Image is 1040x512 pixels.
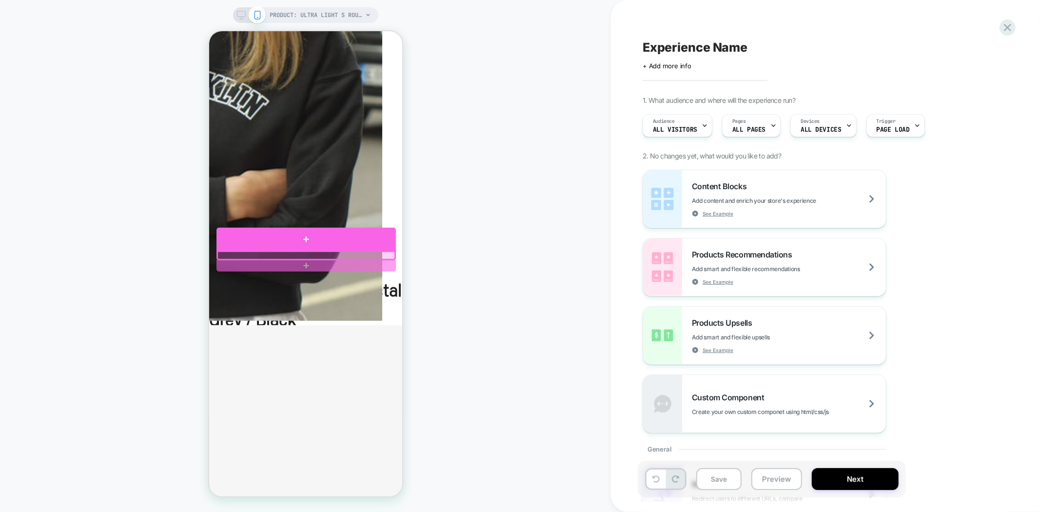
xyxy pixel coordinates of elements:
span: Create your own custom componet using html/css/js [692,408,878,415]
span: Add smart and flexible upsells [692,334,819,341]
span: ALL DEVICES [801,126,841,133]
div: General [643,433,886,465]
span: Pages [732,118,746,125]
span: Trigger [877,118,896,125]
span: Products Upsells [692,318,757,328]
span: + Add more info [643,62,691,70]
span: Custom Component [692,393,769,402]
span: PRODUCT: Ultra Light S Round Crystal Grey / Black [270,7,363,23]
span: Page Load [877,126,910,133]
span: Add smart and flexible recommendations [692,265,849,273]
span: See Example [703,210,733,217]
span: See Example [703,347,733,354]
button: Preview [751,468,802,490]
span: 2. No changes yet, what would you like to add? [643,152,781,160]
span: 1. What audience and where will the experience run? [643,96,795,104]
span: Audience [653,118,675,125]
span: Experience Name [643,40,747,55]
span: Content Blocks [692,181,751,191]
button: Save [696,468,742,490]
span: Add content and enrich your store's experience [692,197,865,204]
span: See Example [703,278,733,285]
button: Next [812,468,899,490]
span: Devices [801,118,820,125]
span: Products Recommendations [692,250,797,259]
span: All Visitors [653,126,697,133]
span: ALL PAGES [732,126,765,133]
